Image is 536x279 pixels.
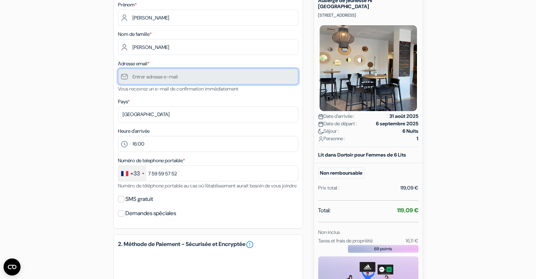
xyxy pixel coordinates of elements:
[318,136,323,142] img: user_icon.svg
[118,182,297,189] small: Numéro de téléphone portable au cas où l'établissement aurait besoin de vous joindre
[125,194,153,204] label: SMS gratuit
[118,127,149,135] label: Heure d'arrivée
[318,237,373,244] small: Taxes et frais de propriété:
[376,120,418,127] strong: 6 septembre 2025
[118,39,298,55] input: Entrer le nom de famille
[118,157,185,164] label: Numéro de telephone portable
[318,121,323,127] img: calendar.svg
[4,258,21,275] button: Ouvrir le widget CMP
[318,127,339,135] span: Séjour :
[118,10,298,26] input: Entrez votre prénom
[318,12,418,18] p: [STREET_ADDRESS]
[405,237,418,244] small: 16,11 €
[318,113,355,120] span: Date d'arrivée :
[118,31,152,38] label: Nom de famille
[246,240,254,249] a: error_outline
[318,184,339,192] div: Prix total :
[118,1,137,9] label: Prénom
[318,120,357,127] span: Date de départ :
[118,166,146,181] div: France: +33
[374,246,392,252] span: 69 points
[118,165,298,181] input: 6 12 34 56 78
[318,168,364,179] small: Non remboursable
[125,208,176,218] label: Demandes spéciales
[118,240,298,249] h5: 2. Méthode de Paiement - Sécurisée et Encryptée
[318,135,345,142] span: Personne :
[400,184,418,192] div: 119,09 €
[318,114,323,119] img: calendar.svg
[318,129,323,134] img: moon.svg
[318,152,406,158] b: Lit dans Dortoir pour Femmes de 6 Lits
[318,229,340,235] small: Non inclus
[118,86,238,92] small: Vous recevrez un e-mail de confirmation immédiatement
[118,69,298,84] input: Entrer adresse e-mail
[417,135,418,142] strong: 1
[118,60,149,67] label: Adresse email
[118,98,130,105] label: Pays
[318,206,331,215] span: Total:
[402,127,418,135] strong: 6 Nuits
[397,207,418,214] strong: 119,09 €
[389,113,418,120] strong: 31 août 2025
[130,169,140,178] div: +33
